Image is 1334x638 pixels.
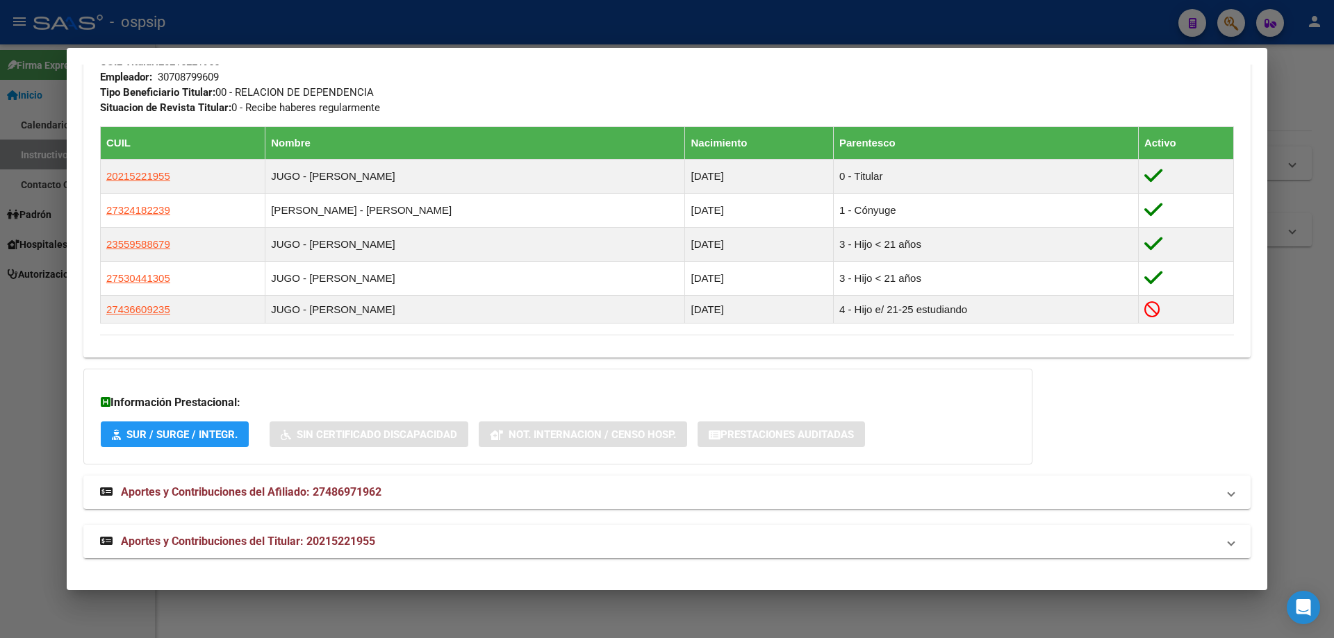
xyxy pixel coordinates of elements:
th: Activo [1138,127,1233,160]
span: 27324182239 [106,204,170,216]
td: 1 - Cónyuge [833,194,1138,228]
span: SUR / SURGE / INTEGR. [126,428,238,441]
td: [DATE] [685,262,833,296]
div: Open Intercom Messenger [1287,591,1320,624]
th: CUIL [101,127,265,160]
span: 27436609235 [106,303,170,315]
td: [DATE] [685,194,833,228]
td: JUGO - [PERSON_NAME] [265,262,685,296]
th: Nacimiento [685,127,833,160]
mat-expansion-panel-header: Aportes y Contribuciones del Afiliado: 27486971962 [83,476,1251,509]
td: 0 - Titular [833,160,1138,194]
span: 23559588679 [106,238,170,250]
span: Not. Internacion / Censo Hosp. [509,428,676,441]
strong: Empleador: [100,71,152,83]
span: 20215221955 [106,170,170,182]
th: Nombre [265,127,685,160]
td: 4 - Hijo e/ 21-25 estudiando [833,296,1138,324]
th: Parentesco [833,127,1138,160]
button: Prestaciones Auditadas [698,421,865,447]
span: 27530441305 [106,272,170,284]
div: 30708799609 [158,69,219,85]
td: 3 - Hijo < 21 años [833,228,1138,262]
span: Sin Certificado Discapacidad [297,428,457,441]
span: 0 - Recibe haberes regularmente [100,101,380,114]
td: JUGO - [PERSON_NAME] [265,296,685,324]
td: [PERSON_NAME] - [PERSON_NAME] [265,194,685,228]
strong: Situacion de Revista Titular: [100,101,231,114]
span: 00 - RELACION DE DEPENDENCIA [100,86,374,99]
td: [DATE] [685,296,833,324]
mat-expansion-panel-header: Aportes y Contribuciones del Titular: 20215221955 [83,525,1251,558]
span: Aportes y Contribuciones del Titular: 20215221955 [121,535,375,548]
button: SUR / SURGE / INTEGR. [101,421,249,447]
span: Prestaciones Auditadas [720,428,854,441]
h3: Información Prestacional: [101,394,1015,411]
span: Aportes y Contribuciones del Afiliado: 27486971962 [121,485,381,498]
strong: Tipo Beneficiario Titular: [100,86,215,99]
button: Not. Internacion / Censo Hosp. [479,421,687,447]
td: 3 - Hijo < 21 años [833,262,1138,296]
td: JUGO - [PERSON_NAME] [265,228,685,262]
td: JUGO - [PERSON_NAME] [265,160,685,194]
button: Sin Certificado Discapacidad [270,421,468,447]
td: [DATE] [685,228,833,262]
td: [DATE] [685,160,833,194]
